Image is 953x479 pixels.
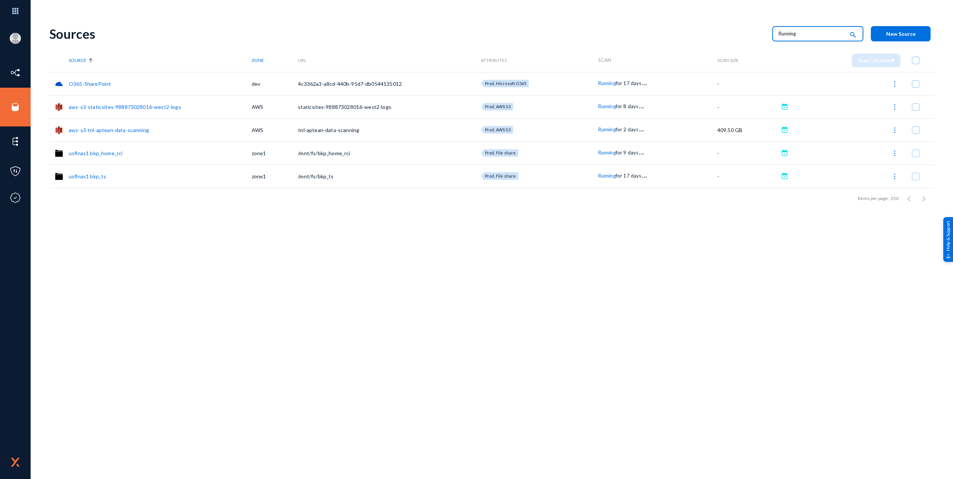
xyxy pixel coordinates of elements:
[69,127,149,133] a: aws-s3-tnl-aptean-data-scanning
[485,173,516,178] span: Prod, File share
[644,170,645,179] span: .
[69,57,252,63] div: Source
[858,195,889,202] div: Items per page:
[717,95,779,118] td: -
[891,195,898,202] div: 250
[252,95,298,118] td: AWS
[641,147,642,156] span: .
[252,141,298,165] td: zone1
[55,149,63,157] img: localfs.svg
[298,127,359,133] span: tnl-aptean-data-scanning
[717,141,779,165] td: -
[642,170,643,179] span: .
[69,173,106,179] a: usflnas1 bkp_ts
[639,147,640,156] span: .
[598,80,616,86] span: Running
[4,3,27,19] img: app launcher
[298,150,350,156] span: /mnt/fs/bkp_home_rci
[69,104,181,110] a: aws-s3-staticsites-988873028016-west2-logs
[891,173,898,180] img: icon-more.svg
[616,80,642,86] span: for 17 days
[645,170,647,179] span: .
[10,136,21,147] img: icon-elements.svg
[848,30,857,40] mat-icon: search
[642,101,644,110] span: .
[252,57,298,63] div: Zone
[616,126,639,132] span: for 2 days
[644,78,645,87] span: .
[10,166,21,177] img: icon-policies.svg
[891,80,898,88] img: icon-more.svg
[10,33,21,44] img: blank-profile-picture.png
[717,57,739,63] span: Scan Size
[717,165,779,188] td: -
[642,78,643,87] span: .
[645,78,647,87] span: .
[69,57,86,63] span: Source
[485,127,510,132] span: Prod, AWS S3
[717,118,779,141] td: 409.50 GB
[598,126,616,132] span: Running
[779,28,844,39] input: Filter
[55,172,63,181] img: localfs.svg
[598,173,616,179] span: Running
[886,31,916,37] span: New Source
[943,217,953,262] div: Help & Support
[69,150,122,156] a: usflnas1 bkp_home_rci
[55,103,63,111] img: s3.png
[616,150,639,156] span: for 9 days
[49,26,765,41] div: Sources
[298,104,391,110] span: staticsites-988873028016-west2-logs
[916,191,931,206] button: Next page
[891,150,898,157] img: icon-more.svg
[616,103,639,109] span: for 8 days
[485,150,516,155] span: Prod, File share
[10,192,21,203] img: icon-compliance.svg
[481,57,507,63] span: Attributes
[639,124,640,133] span: .
[946,253,951,258] img: help_support.svg
[485,81,526,86] span: Prod, Microsoft O365
[55,126,63,134] img: s3.png
[901,191,916,206] button: Previous page
[252,118,298,141] td: AWS
[717,72,779,95] td: -
[298,57,306,63] span: URL
[598,103,616,109] span: Running
[252,57,264,63] span: Zone
[641,124,642,133] span: .
[298,173,333,179] span: /mnt/fs/bkp_ts
[891,103,898,111] img: icon-more.svg
[298,81,402,87] span: 4c3362a3-a8cd-440b-95d7-db0544135012
[598,150,616,156] span: Running
[252,165,298,188] td: zone1
[641,101,642,110] span: .
[598,57,611,63] span: Scan
[871,26,931,41] button: New Source
[485,104,510,109] span: Prod, AWS S3
[10,67,21,78] img: icon-inventory.svg
[10,101,21,113] img: icon-sources.svg
[639,101,640,110] span: .
[642,124,644,133] span: .
[69,81,111,87] a: O365-SharePoint
[616,173,642,179] span: for 17 days
[252,72,298,95] td: dev
[891,126,898,134] img: icon-more.svg
[642,147,644,156] span: .
[55,80,63,88] img: onedrive.png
